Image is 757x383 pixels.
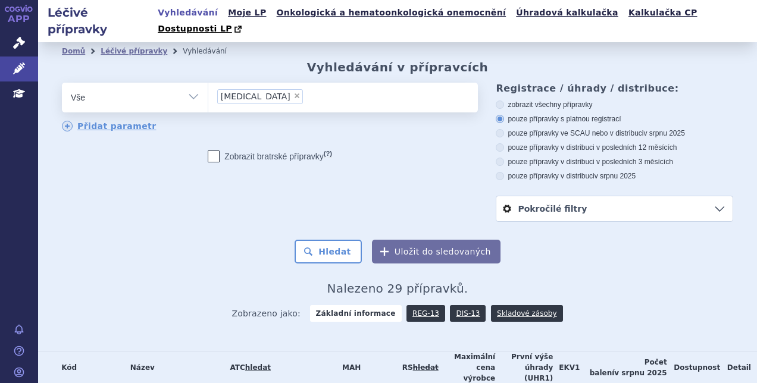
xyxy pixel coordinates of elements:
[273,5,510,21] a: Onkologická a hematoonkologická onemocnění
[413,363,439,372] del: hledat
[310,305,402,322] strong: Základní informace
[512,5,622,21] a: Úhradová kalkulačka
[295,240,362,263] button: Hledat
[496,83,733,94] h3: Registrace / úhrady / distribuce:
[413,363,439,372] a: vyhledávání neobsahuje žádnou platnou referenční skupinu
[595,172,636,180] span: v srpnu 2025
[496,143,733,152] label: pouze přípravky v distribuci v posledních 12 měsících
[625,5,701,21] a: Kalkulačka CP
[643,129,684,137] span: v srpnu 2025
[154,5,221,21] a: Vyhledávání
[158,24,232,33] span: Dostupnosti LP
[496,114,733,124] label: pouze přípravky s platnou registrací
[372,240,501,263] button: Uložit do sledovaných
[183,42,242,60] li: Vyhledávání
[293,92,301,99] span: ×
[496,196,733,221] a: Pokročilé filtry
[496,100,733,109] label: zobrazit všechny přípravky
[306,89,313,103] input: [MEDICAL_DATA]
[101,47,167,55] a: Léčivé přípravky
[496,128,733,138] label: pouze přípravky ve SCAU nebo v distribuci
[614,369,667,377] span: v srpnu 2025
[62,121,157,131] a: Přidat parametr
[496,157,733,167] label: pouze přípravky v distribuci v posledních 3 měsících
[406,305,445,322] a: REG-13
[327,281,468,296] span: Nalezeno 29 přípravků.
[224,5,270,21] a: Moje LP
[62,47,85,55] a: Domů
[491,305,562,322] a: Skladové zásoby
[38,4,154,37] h2: Léčivé přípravky
[208,150,332,162] label: Zobrazit bratrské přípravky
[324,150,332,158] abbr: (?)
[307,60,489,74] h2: Vyhledávání v přípravcích
[245,363,271,372] a: hledat
[232,305,301,322] span: Zobrazeno jako:
[154,21,248,37] a: Dostupnosti LP
[496,171,733,181] label: pouze přípravky v distribuci
[221,92,290,101] span: [MEDICAL_DATA]
[450,305,486,322] a: DIS-13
